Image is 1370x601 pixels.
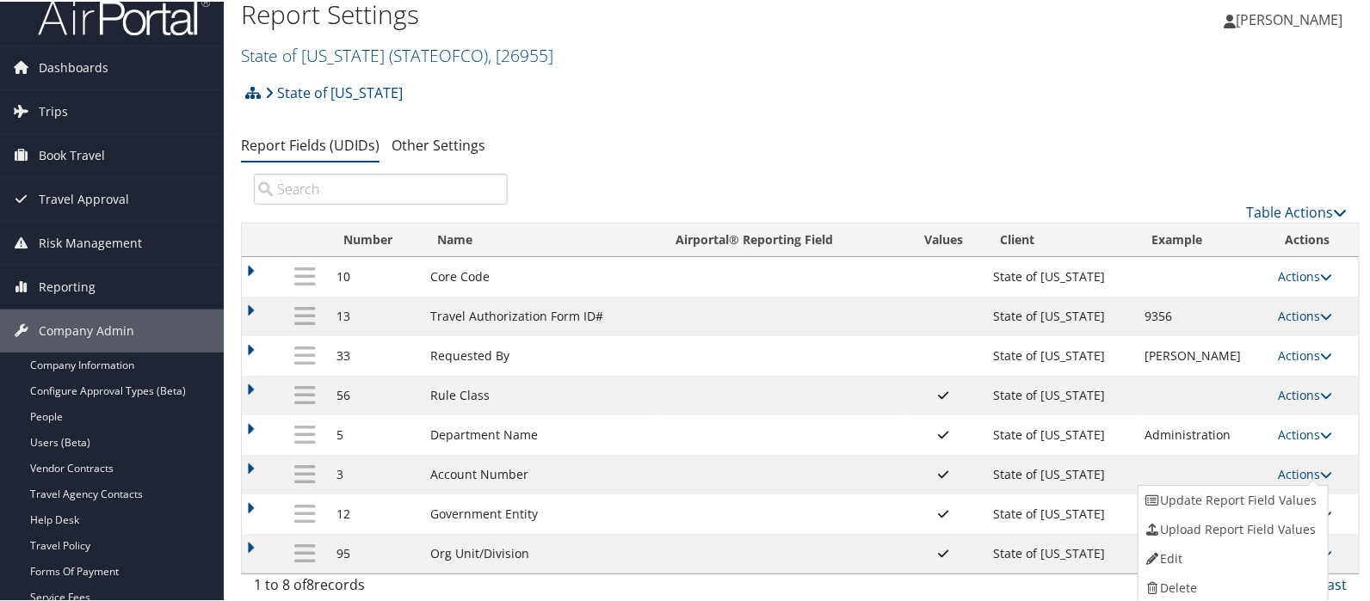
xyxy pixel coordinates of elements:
td: Requested By [422,334,660,374]
a: Table Actions [1246,201,1347,220]
td: State of [US_STATE] [984,493,1136,532]
td: 9356 [1137,295,1270,334]
td: 3 [328,453,422,493]
span: Dashboards [39,45,108,88]
td: Government Entity [422,493,660,532]
th: Example [1137,222,1270,255]
span: Company Admin [39,308,134,351]
td: State of [US_STATE] [984,255,1136,295]
a: State of [US_STATE] [265,74,403,108]
th: Values [903,222,984,255]
td: 12 [328,493,422,532]
td: State of [US_STATE] [984,374,1136,414]
td: Rule Class [422,374,660,414]
td: State of [US_STATE] [984,295,1136,334]
span: Reporting [39,264,96,307]
th: Actions [1270,222,1359,255]
span: Risk Management [39,220,142,263]
td: 13 [328,295,422,334]
a: Report Fields (UDIDs) [241,134,380,153]
span: Travel Approval [39,176,129,219]
td: State of [US_STATE] [984,334,1136,374]
td: [PERSON_NAME] [1137,334,1270,374]
td: 95 [328,532,422,572]
a: Actions [1279,385,1333,402]
span: , [ 26955 ] [488,42,553,65]
a: Actions [1279,267,1333,283]
span: 8 [306,573,314,592]
th: Airportal&reg; Reporting Field [660,222,903,255]
td: State of [US_STATE] [984,453,1136,493]
span: ( STATEOFCO ) [389,42,488,65]
td: 5 [328,414,422,453]
td: State Agency [1137,493,1270,532]
a: State of [US_STATE] [241,42,553,65]
td: Administration [1137,414,1270,453]
td: Travel Authorization Form ID# [422,295,660,334]
td: State of [US_STATE] [984,414,1136,453]
span: Trips [39,89,68,132]
span: [PERSON_NAME] [1236,9,1342,28]
td: Core Code [422,255,660,295]
td: 33 [328,334,422,374]
td: 56 [328,374,422,414]
a: Update Report Field Values [1139,484,1324,513]
a: Last [1320,573,1347,592]
a: Upload Report Field Values [1139,513,1324,543]
input: Search [254,172,508,203]
a: Delete [1139,572,1324,601]
a: Actions [1279,425,1333,441]
th: : activate to sort column descending [282,222,328,255]
a: Edit [1139,543,1324,572]
th: Client [984,222,1136,255]
span: Book Travel [39,132,105,175]
a: Actions [1279,306,1333,322]
a: Other Settings [392,134,485,153]
a: Actions [1279,464,1333,481]
a: Actions [1279,346,1333,362]
th: Name [422,222,660,255]
td: 10 [328,255,422,295]
td: Department Name [422,414,660,453]
td: State of [US_STATE] [984,532,1136,572]
th: Number [328,222,422,255]
td: Org Unit/Division [422,532,660,572]
td: Account Number [422,453,660,493]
